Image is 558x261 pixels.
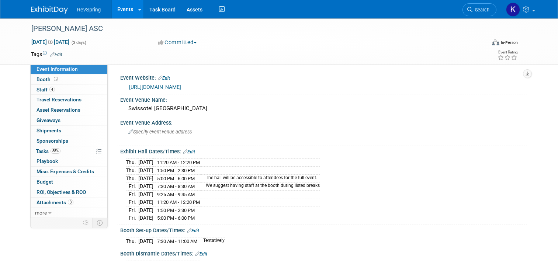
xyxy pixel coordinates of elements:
div: Event Venue Address: [120,117,527,126]
div: Booth Dismantle Dates/Times: [120,248,527,258]
a: more [31,208,107,218]
span: to [47,39,54,45]
div: In-Person [500,40,518,45]
span: 9:25 AM - 9:45 AM [157,192,195,197]
td: Fri. [126,206,138,214]
td: Toggle Event Tabs [93,218,108,227]
td: Tags [31,51,62,58]
span: 11:20 AM - 12:20 PM [157,160,200,165]
a: Playbook [31,156,107,166]
span: 7:30 AM - 11:00 AM [157,239,197,244]
span: 4 [49,87,55,92]
span: Misc. Expenses & Credits [37,168,94,174]
a: Travel Reservations [31,95,107,105]
span: Specify event venue address [128,129,192,135]
td: [DATE] [138,182,153,191]
span: Staff [37,87,55,93]
td: Fri. [126,190,138,198]
td: Thu. [126,174,138,182]
span: Playbook [37,158,58,164]
a: Search [462,3,496,16]
a: Asset Reservations [31,105,107,115]
span: 88% [51,148,60,154]
a: Edit [183,149,195,154]
span: Attachments [37,199,73,205]
td: Fri. [126,198,138,206]
div: Exhibit Hall Dates/Times: [120,146,527,156]
td: The hall will be accessible to attendees for the full event. [201,174,320,182]
span: 1:50 PM - 2:30 PM [157,208,195,213]
span: 1:50 PM - 2:30 PM [157,168,195,173]
td: [DATE] [138,167,153,175]
span: Search [472,7,489,13]
div: Swissotel [GEOGRAPHIC_DATA] [126,103,521,114]
span: Travel Reservations [37,97,82,102]
img: Kelsey Culver [506,3,520,17]
td: Personalize Event Tab Strip [80,218,93,227]
a: Misc. Expenses & Credits [31,167,107,177]
a: ROI, Objectives & ROO [31,187,107,197]
a: Staff4 [31,85,107,95]
span: 7:30 AM - 8:30 AM [157,184,195,189]
span: Booth not reserved yet [52,76,59,82]
td: [DATE] [138,206,153,214]
a: [URL][DOMAIN_NAME] [129,84,181,90]
div: Event Rating [498,51,517,54]
span: Shipments [37,128,61,133]
td: [DATE] [138,198,153,206]
span: ROI, Objectives & ROO [37,189,86,195]
td: Fri. [126,214,138,222]
div: Event Venue Name: [120,94,527,104]
a: Edit [195,251,207,257]
span: Giveaways [37,117,60,123]
td: We suggest having staff at the booth during listed breaks [201,182,320,191]
span: 11:20 AM - 12:20 PM [157,199,200,205]
div: [PERSON_NAME] ASC [29,22,476,35]
span: more [35,210,47,216]
a: Sponsorships [31,136,107,146]
a: Budget [31,177,107,187]
img: ExhibitDay [31,6,68,14]
a: Booth [31,74,107,84]
td: Thu. [126,159,138,167]
td: [DATE] [138,190,153,198]
div: Booth Set-up Dates/Times: [120,225,527,234]
td: Tentatively [199,237,225,245]
a: Edit [50,52,62,57]
td: Thu. [126,237,138,245]
a: Tasks88% [31,146,107,156]
td: [DATE] [138,214,153,222]
div: Event Format [446,38,518,49]
span: Event Information [37,66,78,72]
button: Committed [156,39,200,46]
span: Tasks [36,148,60,154]
span: Asset Reservations [37,107,80,113]
td: Thu. [126,167,138,175]
a: Attachments3 [31,198,107,208]
td: [DATE] [138,174,153,182]
span: 5:00 PM - 6:00 PM [157,215,195,221]
a: Edit [187,228,199,233]
a: Edit [158,76,170,81]
td: Fri. [126,182,138,191]
span: Sponsorships [37,138,68,144]
td: [DATE] [138,159,153,167]
a: Event Information [31,64,107,74]
td: [DATE] [138,237,153,245]
span: 3 [68,199,73,205]
span: [DATE] [DATE] [31,39,70,45]
span: RevSpring [77,7,101,13]
span: 5:00 PM - 6:00 PM [157,176,195,181]
div: Event Website: [120,72,527,82]
img: Format-Inperson.png [492,39,499,45]
a: Shipments [31,126,107,136]
span: (3 days) [71,40,86,45]
span: Budget [37,179,53,185]
a: Giveaways [31,115,107,125]
span: Booth [37,76,59,82]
